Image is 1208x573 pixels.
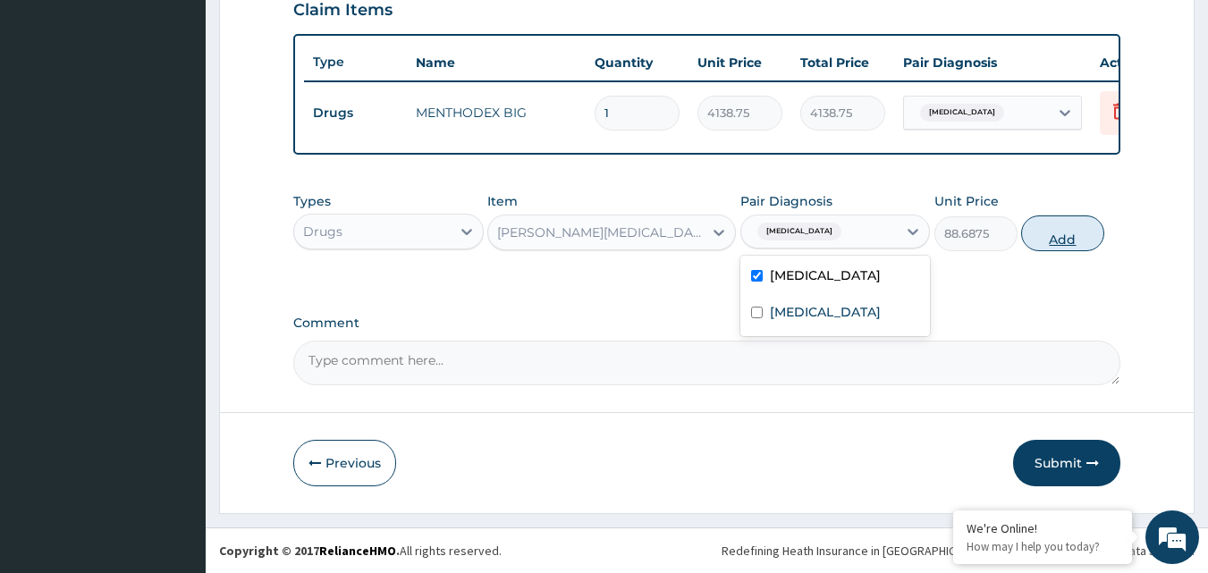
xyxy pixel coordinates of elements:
[1091,45,1180,80] th: Actions
[293,316,1121,331] label: Comment
[104,173,247,353] span: We're online!
[487,192,518,210] label: Item
[319,543,396,559] a: RelianceHMO
[934,192,999,210] label: Unit Price
[497,223,705,241] div: [PERSON_NAME][MEDICAL_DATA] 10mg
[407,95,586,131] td: MENTHODEX BIG
[791,45,894,80] th: Total Price
[293,9,336,52] div: Minimize live chat window
[770,303,881,321] label: [MEDICAL_DATA]
[206,527,1208,573] footer: All rights reserved.
[93,100,300,123] div: Chat with us now
[9,383,341,445] textarea: Type your message and hit 'Enter'
[303,223,342,240] div: Drugs
[1013,440,1120,486] button: Submit
[722,542,1195,560] div: Redefining Heath Insurance in [GEOGRAPHIC_DATA] using Telemedicine and Data Science!
[688,45,791,80] th: Unit Price
[770,266,881,284] label: [MEDICAL_DATA]
[967,539,1119,554] p: How may I help you today?
[740,192,832,210] label: Pair Diagnosis
[967,520,1119,536] div: We're Online!
[407,45,586,80] th: Name
[920,104,1004,122] span: [MEDICAL_DATA]
[1021,215,1104,251] button: Add
[293,440,396,486] button: Previous
[757,223,841,240] span: [MEDICAL_DATA]
[293,194,331,209] label: Types
[586,45,688,80] th: Quantity
[304,97,407,130] td: Drugs
[293,1,393,21] h3: Claim Items
[33,89,72,134] img: d_794563401_company_1708531726252_794563401
[304,46,407,79] th: Type
[894,45,1091,80] th: Pair Diagnosis
[219,543,400,559] strong: Copyright © 2017 .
